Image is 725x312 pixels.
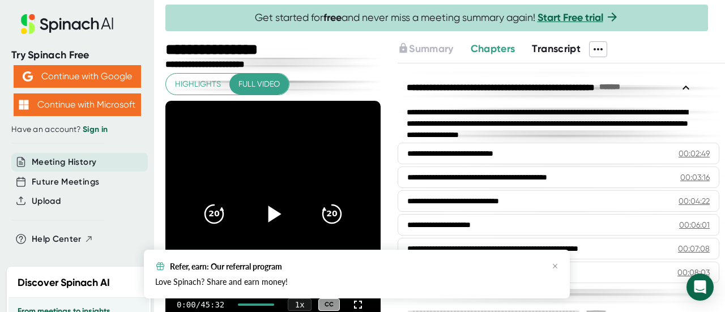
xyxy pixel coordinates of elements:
[471,42,515,55] span: Chapters
[23,71,33,82] img: Aehbyd4JwY73AAAAAElFTkSuQmCC
[18,275,110,290] h2: Discover Spinach AI
[14,65,141,88] button: Continue with Google
[398,41,453,57] button: Summary
[532,41,581,57] button: Transcript
[32,156,96,169] button: Meeting History
[177,300,224,309] div: 0:00 / 45:32
[14,93,141,116] button: Continue with Microsoft
[409,42,453,55] span: Summary
[538,11,603,24] a: Start Free trial
[83,125,108,134] a: Sign in
[175,77,221,91] span: Highlights
[398,41,470,57] div: Upgrade to access
[32,233,93,246] button: Help Center
[686,273,714,301] div: Open Intercom Messenger
[238,77,280,91] span: Full video
[678,243,710,254] div: 00:07:08
[318,298,340,311] div: CC
[288,298,312,311] div: 1 x
[677,267,710,278] div: 00:08:03
[471,41,515,57] button: Chapters
[680,172,710,183] div: 00:03:16
[11,125,143,135] div: Have an account?
[532,42,581,55] span: Transcript
[679,148,710,159] div: 00:02:49
[166,74,230,95] button: Highlights
[323,11,342,24] b: free
[11,49,143,62] div: Try Spinach Free
[679,219,710,230] div: 00:06:01
[229,74,289,95] button: Full video
[255,11,619,24] span: Get started for and never miss a meeting summary again!
[32,233,82,246] span: Help Center
[679,195,710,207] div: 00:04:22
[32,195,61,208] button: Upload
[32,176,99,189] button: Future Meetings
